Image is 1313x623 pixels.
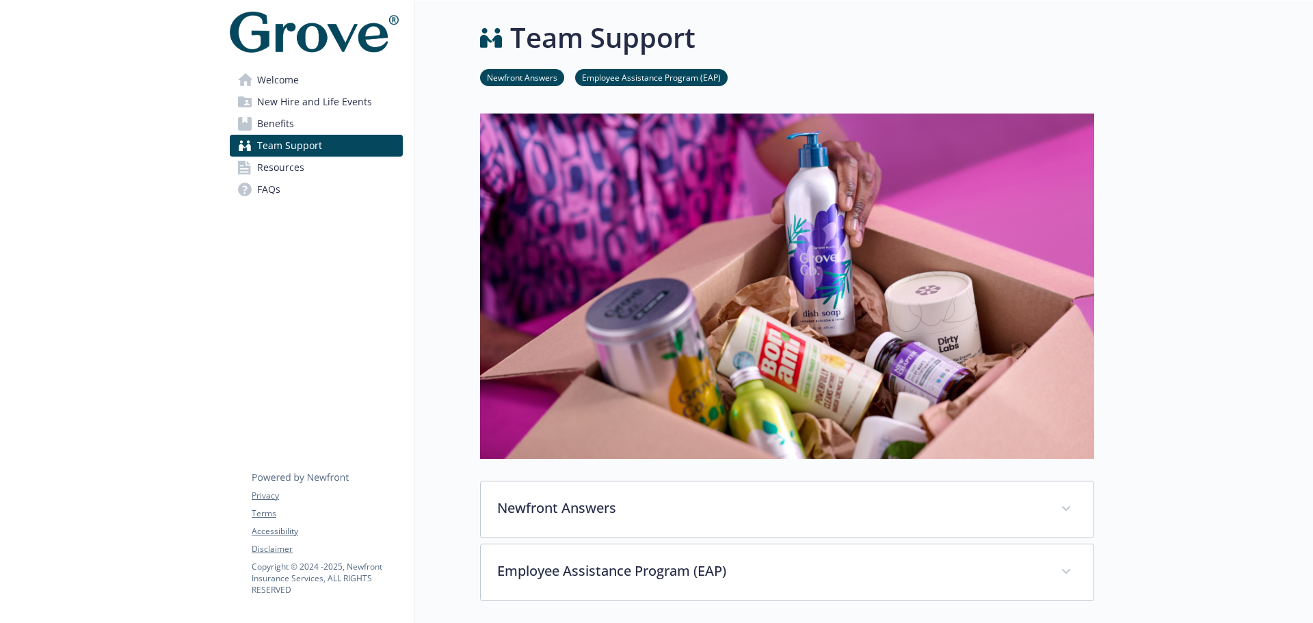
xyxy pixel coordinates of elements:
[497,561,1044,581] p: Employee Assistance Program (EAP)
[497,498,1044,518] p: Newfront Answers
[230,113,403,135] a: Benefits
[480,70,564,83] a: Newfront Answers
[257,113,294,135] span: Benefits
[257,157,304,178] span: Resources
[257,135,322,157] span: Team Support
[230,69,403,91] a: Welcome
[510,17,695,58] h1: Team Support
[252,543,402,555] a: Disclaimer
[252,507,402,520] a: Terms
[257,69,299,91] span: Welcome
[230,91,403,113] a: New Hire and Life Events
[252,561,402,596] p: Copyright © 2024 - 2025 , Newfront Insurance Services, ALL RIGHTS RESERVED
[480,114,1094,459] img: team support page banner
[575,70,728,83] a: Employee Assistance Program (EAP)
[230,178,403,200] a: FAQs
[481,544,1093,600] div: Employee Assistance Program (EAP)
[252,490,402,502] a: Privacy
[481,481,1093,538] div: Newfront Answers
[230,157,403,178] a: Resources
[257,178,280,200] span: FAQs
[252,525,402,538] a: Accessibility
[257,91,372,113] span: New Hire and Life Events
[230,135,403,157] a: Team Support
